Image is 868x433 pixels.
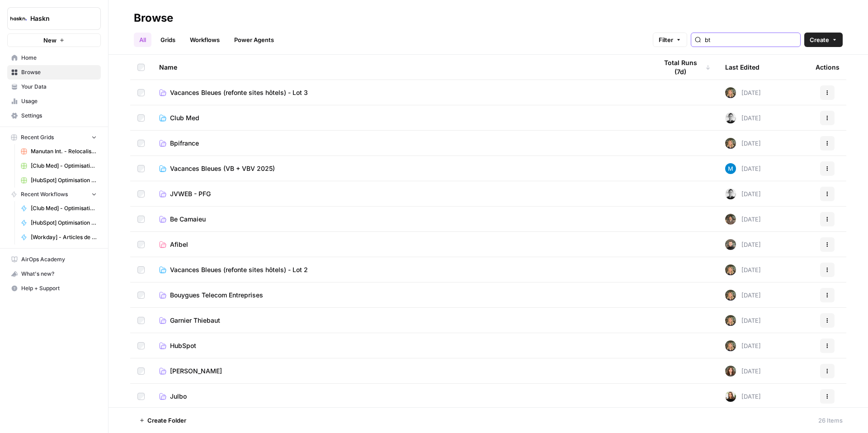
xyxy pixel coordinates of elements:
a: AirOps Academy [7,252,101,267]
a: HubSpot [159,341,643,350]
a: Grids [155,33,181,47]
a: [HubSpot] Optimisation - Articles de blog [17,173,101,188]
img: ziyu4k121h9vid6fczkx3ylgkuqx [725,315,736,326]
a: Bouygues Telecom Entreprises [159,291,643,300]
span: Be Camaieu [170,215,206,224]
button: Recent Workflows [7,188,101,201]
img: ziyu4k121h9vid6fczkx3ylgkuqx [725,138,736,149]
img: ziyu4k121h9vid6fczkx3ylgkuqx [725,340,736,351]
span: Bouygues Telecom Entreprises [170,291,263,300]
button: Workspace: Haskn [7,7,101,30]
div: [DATE] [725,340,761,351]
span: [Club Med] - Optimisation + FAQ [31,204,97,212]
span: Your Data [21,83,97,91]
a: [PERSON_NAME] [159,367,643,376]
a: Usage [7,94,101,108]
span: Help + Support [21,284,97,292]
div: 26 Items [818,416,843,425]
a: All [134,33,151,47]
img: 5iwot33yo0fowbxplqtedoh7j1jy [725,113,736,123]
a: [HubSpot] Optimisation - Articles de blog [17,216,101,230]
span: Manutan Int. - Relocalisation kit SEO Grid [31,147,97,155]
div: [DATE] [725,138,761,149]
span: Create Folder [147,416,186,425]
a: Home [7,51,101,65]
span: JVWEB - PFG [170,189,211,198]
span: Filter [659,35,673,44]
a: Vacances Bleues (refonte sites hôtels) - Lot 2 [159,265,643,274]
div: [DATE] [725,264,761,275]
a: Club Med [159,113,643,122]
a: Manutan Int. - Relocalisation kit SEO Grid [17,144,101,159]
img: ziyu4k121h9vid6fczkx3ylgkuqx [725,290,736,301]
div: What's new? [8,267,100,281]
span: [HubSpot] Optimisation - Articles de blog [31,176,97,184]
span: Settings [21,112,97,120]
input: Search [705,35,797,44]
img: Haskn Logo [10,10,27,27]
span: Vacances Bleues (refonte sites hôtels) - Lot 3 [170,88,308,97]
img: xlx1vc11lo246mpl6i14p9z1ximr [725,163,736,174]
button: Help + Support [7,281,101,296]
a: Be Camaieu [159,215,643,224]
a: Julbo [159,392,643,401]
div: [DATE] [725,315,761,326]
a: Bpifrance [159,139,643,148]
a: Workflows [184,33,225,47]
div: Name [159,55,643,80]
span: New [43,36,57,45]
span: [PERSON_NAME] [170,367,222,376]
button: Create Folder [134,413,192,428]
span: Create [810,35,829,44]
div: [DATE] [725,87,761,98]
div: [DATE] [725,214,761,225]
div: Browse [134,11,173,25]
img: 5iwot33yo0fowbxplqtedoh7j1jy [725,188,736,199]
span: Garnier Thiebaut [170,316,220,325]
a: [Workday] - Articles de blog [17,230,101,245]
img: qb0ypgzym8ajfvq1ke5e2cdn2jvt [725,214,736,225]
img: udf09rtbz9abwr5l4z19vkttxmie [725,239,736,250]
div: Total Runs (7d) [657,55,711,80]
div: [DATE] [725,188,761,199]
span: Home [21,54,97,62]
span: HubSpot [170,341,196,350]
button: Recent Grids [7,131,101,144]
span: Vacances Bleues (refonte sites hôtels) - Lot 2 [170,265,308,274]
a: Vacances Bleues (refonte sites hôtels) - Lot 3 [159,88,643,97]
button: What's new? [7,267,101,281]
a: Power Agents [229,33,279,47]
a: Settings [7,108,101,123]
button: New [7,33,101,47]
span: Julbo [170,392,187,401]
span: Vacances Bleues (VB + VBV 2025) [170,164,275,173]
span: Usage [21,97,97,105]
a: [Club Med] - Optimisation + FAQ Grid [17,159,101,173]
button: Create [804,33,843,47]
div: [DATE] [725,113,761,123]
span: AirOps Academy [21,255,97,264]
a: [Club Med] - Optimisation + FAQ [17,201,101,216]
img: ziyu4k121h9vid6fczkx3ylgkuqx [725,87,736,98]
span: Bpifrance [170,139,199,148]
div: [DATE] [725,366,761,377]
span: Recent Workflows [21,190,68,198]
img: 4zh1e794pgdg50rkd3nny9tmb8o2 [725,391,736,402]
a: Afibel [159,240,643,249]
span: [Workday] - Articles de blog [31,233,97,241]
div: [DATE] [725,163,761,174]
img: ziyu4k121h9vid6fczkx3ylgkuqx [725,264,736,275]
a: Garnier Thiebaut [159,316,643,325]
span: [Club Med] - Optimisation + FAQ Grid [31,162,97,170]
div: [DATE] [725,290,761,301]
div: [DATE] [725,239,761,250]
span: Haskn [30,14,85,23]
a: JVWEB - PFG [159,189,643,198]
a: Browse [7,65,101,80]
img: wbc4lf7e8no3nva14b2bd9f41fnh [725,366,736,377]
div: Actions [816,55,840,80]
a: Vacances Bleues (VB + VBV 2025) [159,164,643,173]
span: [HubSpot] Optimisation - Articles de blog [31,219,97,227]
div: [DATE] [725,391,761,402]
a: Your Data [7,80,101,94]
